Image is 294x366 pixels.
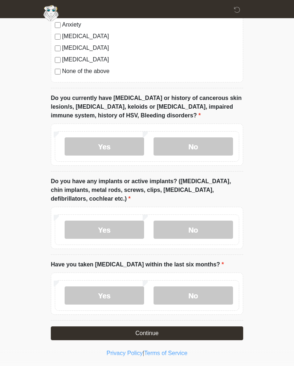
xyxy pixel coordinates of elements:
[55,69,61,75] input: None of the above
[65,138,144,156] label: Yes
[107,350,143,357] a: Privacy Policy
[65,287,144,305] label: Yes
[62,32,239,41] label: [MEDICAL_DATA]
[51,327,243,341] button: Continue
[62,44,239,53] label: [MEDICAL_DATA]
[154,221,233,239] label: No
[144,350,187,357] a: Terms of Service
[51,261,224,269] label: Have you taken [MEDICAL_DATA] within the last six months?
[154,138,233,156] label: No
[62,67,239,76] label: None of the above
[143,350,144,357] a: |
[55,34,61,40] input: [MEDICAL_DATA]
[51,94,243,120] label: Do you currently have [MEDICAL_DATA] or history of cancerous skin lesion/s, [MEDICAL_DATA], keloi...
[44,5,58,21] img: Aesthetically Yours Wellness Spa Logo
[65,221,144,239] label: Yes
[55,57,61,63] input: [MEDICAL_DATA]
[62,56,239,64] label: [MEDICAL_DATA]
[51,177,243,204] label: Do you have any implants or active implants? ([MEDICAL_DATA], chin implants, metal rods, screws, ...
[154,287,233,305] label: No
[55,46,61,52] input: [MEDICAL_DATA]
